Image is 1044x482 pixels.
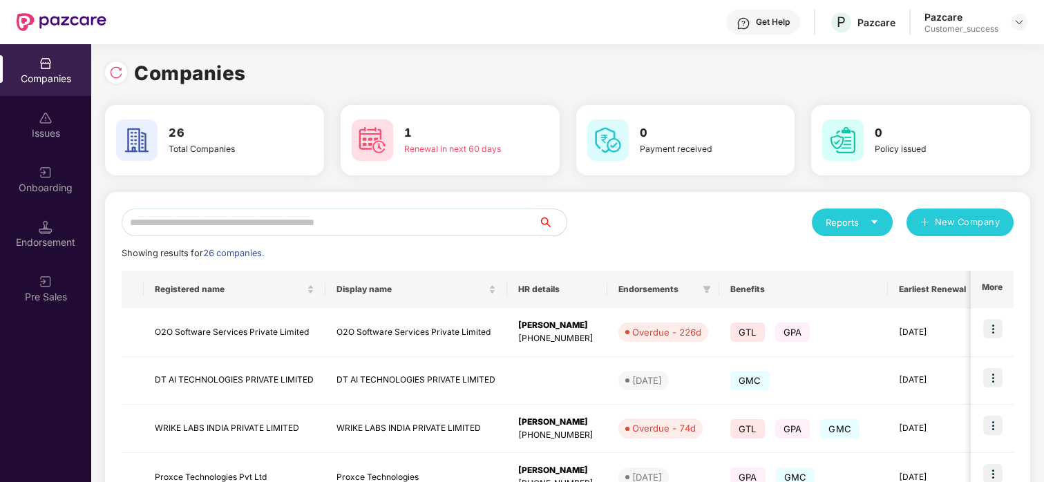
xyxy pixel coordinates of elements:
[325,357,507,405] td: DT AI TECHNOLOGIES PRIVATE LIMITED
[730,371,770,390] span: GMC
[924,23,998,35] div: Customer_success
[587,119,629,161] img: svg+xml;base64,PHN2ZyB4bWxucz0iaHR0cDovL3d3dy53My5vcmcvMjAwMC9zdmciIHdpZHRoPSI2MCIgaGVpZ2h0PSI2MC...
[632,325,701,339] div: Overdue - 226d
[17,13,106,31] img: New Pazcare Logo
[888,308,977,357] td: [DATE]
[109,66,123,79] img: svg+xml;base64,PHN2ZyBpZD0iUmVsb2FkLTMyeDMyIiB4bWxucz0iaHR0cDovL3d3dy53My5vcmcvMjAwMC9zdmciIHdpZH...
[920,218,929,229] span: plus
[336,284,486,295] span: Display name
[907,209,1014,236] button: plusNew Company
[971,271,1014,308] th: More
[837,14,846,30] span: P
[700,281,714,298] span: filter
[820,419,860,438] span: GMC
[325,308,507,357] td: O2O Software Services Private Limited
[737,17,750,30] img: svg+xml;base64,PHN2ZyBpZD0iSGVscC0zMngzMiIgeG1sbnM9Imh0dHA6Ly93d3cudzMub3JnLzIwMDAvc3ZnIiB3aWR0aD...
[730,322,765,342] span: GTL
[518,416,596,429] div: [PERSON_NAME]
[518,464,596,477] div: [PERSON_NAME]
[822,119,864,161] img: svg+xml;base64,PHN2ZyB4bWxucz0iaHR0cDovL3d3dy53My5vcmcvMjAwMC9zdmciIHdpZHRoPSI2MCIgaGVpZ2h0PSI2MC...
[888,357,977,405] td: [DATE]
[144,405,325,454] td: WRIKE LABS INDIA PRIVATE LIMITED
[538,209,567,236] button: search
[640,124,750,142] h3: 0
[325,271,507,308] th: Display name
[538,217,567,228] span: search
[826,215,879,229] div: Reports
[730,419,765,438] span: GTL
[155,284,304,295] span: Registered name
[169,124,278,142] h3: 26
[775,322,810,342] span: GPA
[169,142,278,155] div: Total Companies
[756,17,790,28] div: Get Help
[719,271,888,308] th: Benefits
[144,357,325,405] td: DT AI TECHNOLOGIES PRIVATE LIMITED
[122,248,264,258] span: Showing results for
[1014,17,1025,28] img: svg+xml;base64,PHN2ZyBpZD0iRHJvcGRvd24tMzJ4MzIiIHhtbG5zPSJodHRwOi8vd3d3LnczLm9yZy8yMDAwL3N2ZyIgd2...
[924,10,998,23] div: Pazcare
[404,124,514,142] h3: 1
[144,271,325,308] th: Registered name
[134,58,246,88] h1: Companies
[935,215,1000,229] span: New Company
[518,319,596,332] div: [PERSON_NAME]
[640,142,750,155] div: Payment received
[983,368,1003,387] img: icon
[870,218,879,226] span: caret-down
[775,419,810,438] span: GPA
[39,275,53,289] img: svg+xml;base64,PHN2ZyB3aWR0aD0iMjAiIGhlaWdodD0iMjAiIHZpZXdCb3g9IjAgMCAyMCAyMCIgZmlsbD0ibm9uZSIgeG...
[875,142,985,155] div: Policy issued
[352,119,393,161] img: svg+xml;base64,PHN2ZyB4bWxucz0iaHR0cDovL3d3dy53My5vcmcvMjAwMC9zdmciIHdpZHRoPSI2MCIgaGVpZ2h0PSI2MC...
[875,124,985,142] h3: 0
[632,374,662,387] div: [DATE]
[507,271,607,308] th: HR details
[632,421,696,435] div: Overdue - 74d
[39,111,53,125] img: svg+xml;base64,PHN2ZyBpZD0iSXNzdWVzX2Rpc2FibGVkIiB4bWxucz0iaHR0cDovL3d3dy53My5vcmcvMjAwMC9zdmciIH...
[857,16,895,29] div: Pazcare
[39,166,53,180] img: svg+xml;base64,PHN2ZyB3aWR0aD0iMjAiIGhlaWdodD0iMjAiIHZpZXdCb3g9IjAgMCAyMCAyMCIgZmlsbD0ibm9uZSIgeG...
[39,220,53,234] img: svg+xml;base64,PHN2ZyB3aWR0aD0iMTQuNSIgaGVpZ2h0PSIxNC41IiB2aWV3Qm94PSIwIDAgMTYgMTYiIGZpbGw9Im5vbm...
[983,416,1003,435] img: icon
[404,142,514,155] div: Renewal in next 60 days
[983,319,1003,338] img: icon
[703,285,711,293] span: filter
[116,119,158,161] img: svg+xml;base64,PHN2ZyB4bWxucz0iaHR0cDovL3d3dy53My5vcmcvMjAwMC9zdmciIHdpZHRoPSI2MCIgaGVpZ2h0PSI2MC...
[203,248,264,258] span: 26 companies.
[888,271,977,308] th: Earliest Renewal
[888,405,977,454] td: [DATE]
[618,284,697,295] span: Endorsements
[325,405,507,454] td: WRIKE LABS INDIA PRIVATE LIMITED
[39,57,53,70] img: svg+xml;base64,PHN2ZyBpZD0iQ29tcGFuaWVzIiB4bWxucz0iaHR0cDovL3d3dy53My5vcmcvMjAwMC9zdmciIHdpZHRoPS...
[144,308,325,357] td: O2O Software Services Private Limited
[518,332,596,345] div: [PHONE_NUMBER]
[518,429,596,442] div: [PHONE_NUMBER]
